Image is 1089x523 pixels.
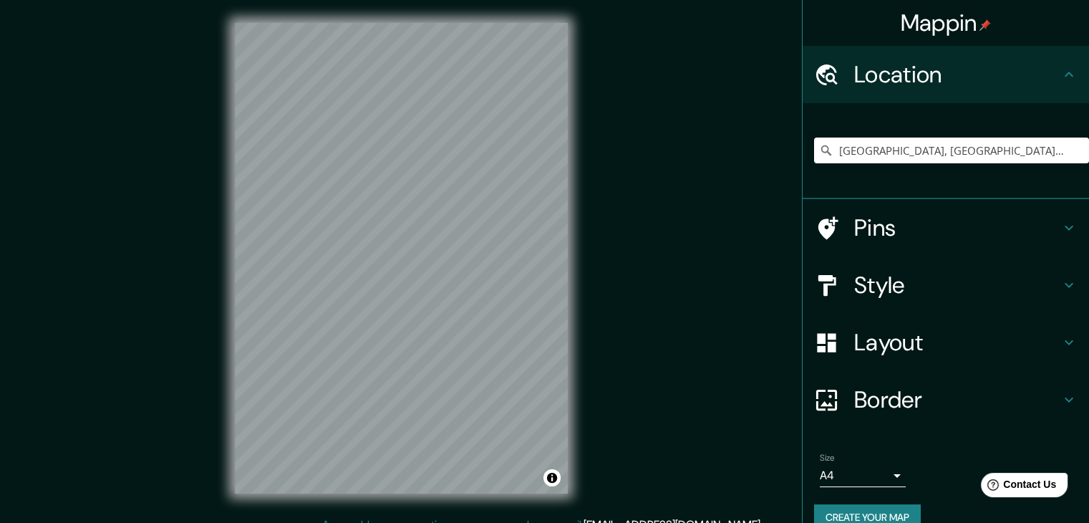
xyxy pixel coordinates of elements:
div: Pins [803,199,1089,256]
div: Location [803,46,1089,103]
h4: Pins [854,213,1060,242]
h4: Layout [854,328,1060,357]
div: Layout [803,314,1089,371]
canvas: Map [235,23,568,494]
img: pin-icon.png [979,19,991,31]
h4: Location [854,60,1060,89]
h4: Mappin [901,9,992,37]
button: Toggle attribution [543,469,561,486]
h4: Border [854,385,1060,414]
input: Pick your city or area [814,138,1089,163]
h4: Style [854,271,1060,299]
div: Style [803,256,1089,314]
div: A4 [820,464,906,487]
iframe: Help widget launcher [962,467,1073,507]
div: Border [803,371,1089,428]
label: Size [820,452,835,464]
